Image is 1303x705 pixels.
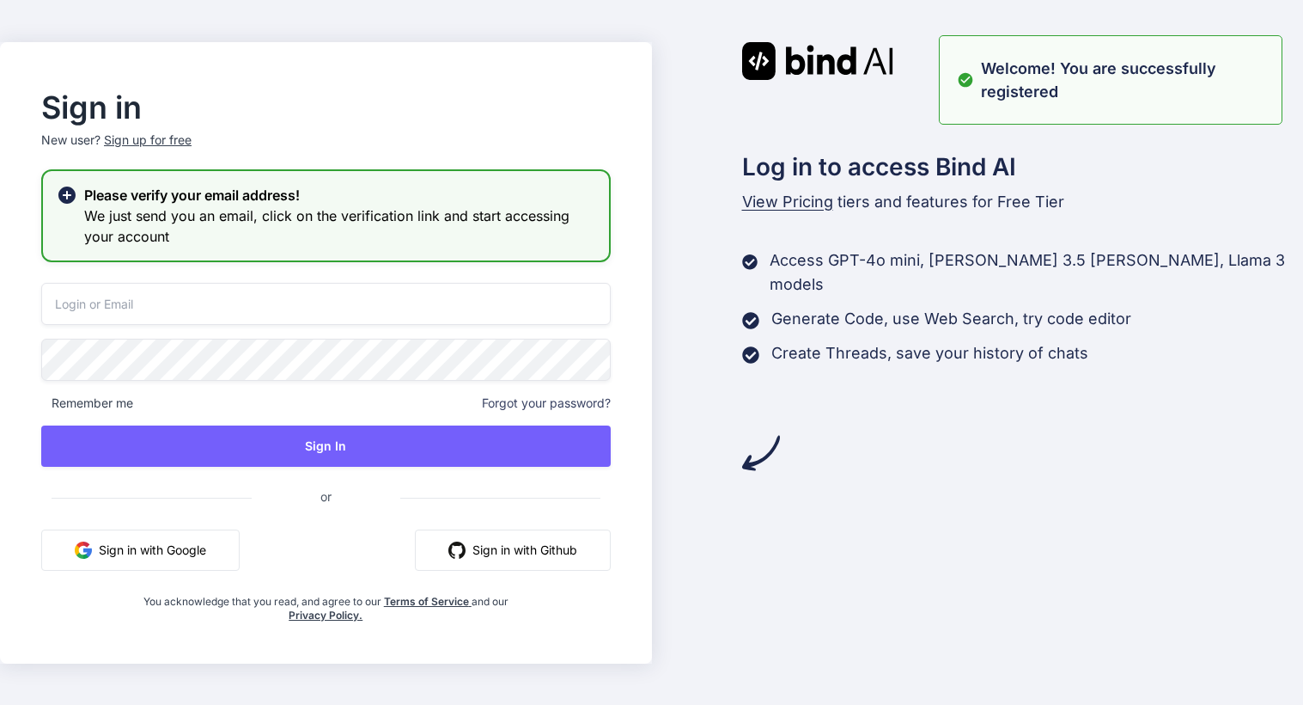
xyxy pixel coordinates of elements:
input: Login or Email [41,283,611,325]
img: alert [957,57,974,103]
img: Bind AI logo [742,42,893,80]
p: Create Threads, save your history of chats [771,341,1088,365]
div: You acknowledge that you read, and agree to our and our [136,585,515,622]
img: arrow [742,434,780,472]
p: New user? [41,132,611,169]
h2: Please verify your email address! [84,185,595,205]
button: Sign in with Google [41,530,240,571]
div: Sign up for free [104,132,192,149]
h2: Sign in [41,94,611,121]
h3: We just send you an email, click on the verification link and start accessing your account [84,205,595,247]
a: Privacy Policy. [289,609,362,622]
p: Generate Code, use Web Search, try code editor [771,307,1131,331]
button: Sign in with Github [415,530,611,571]
a: Terms of Service [384,595,472,608]
button: Sign In [41,426,611,467]
img: google [75,542,92,559]
span: Remember me [41,395,133,412]
img: github [448,542,466,559]
p: Welcome! You are successfully registered [981,57,1271,103]
span: Forgot your password? [482,395,611,412]
span: or [252,475,400,518]
span: View Pricing [742,193,833,211]
p: Access GPT-4o mini, [PERSON_NAME] 3.5 [PERSON_NAME], Llama 3 models [770,248,1303,297]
